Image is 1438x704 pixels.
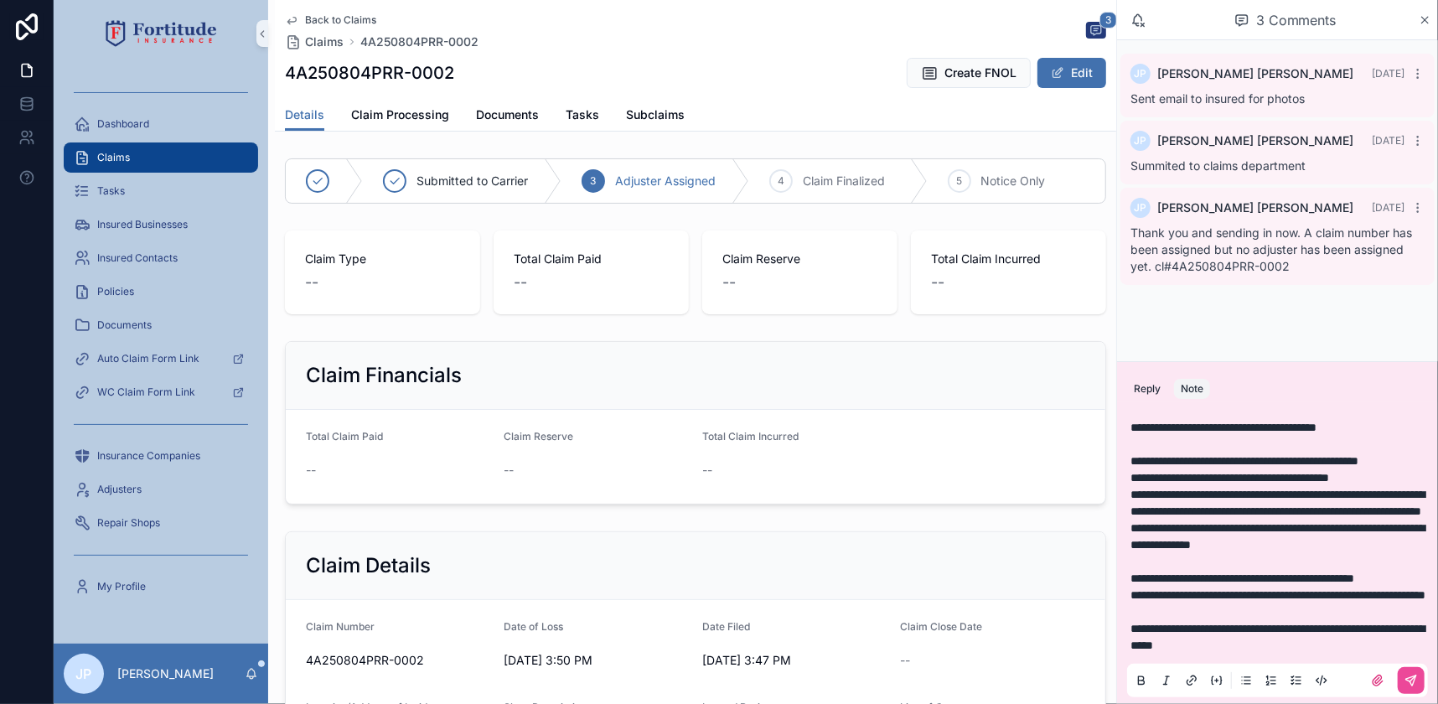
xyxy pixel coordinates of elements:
[1130,225,1412,273] span: Thank you and sending in now. A claim number has been assigned but no adjuster has been assigned ...
[1181,382,1203,396] div: Note
[702,620,750,633] span: Date Filed
[360,34,478,50] a: 4A250804PRR-0002
[626,106,685,123] span: Subclaims
[64,176,258,206] a: Tasks
[626,100,685,133] a: Subclaims
[476,106,539,123] span: Documents
[931,271,944,294] span: --
[514,271,527,294] span: --
[64,474,258,505] a: Adjusters
[305,13,376,27] span: Back to Claims
[1135,134,1147,148] span: JP
[351,106,449,123] span: Claim Processing
[1174,379,1210,399] button: Note
[1372,67,1404,80] span: [DATE]
[64,210,258,240] a: Insured Businesses
[97,251,178,265] span: Insured Contacts
[1037,58,1106,88] button: Edit
[306,462,316,479] span: --
[64,243,258,273] a: Insured Contacts
[907,58,1031,88] button: Create FNOL
[981,173,1046,189] span: Notice Only
[1372,134,1404,147] span: [DATE]
[54,67,268,624] div: scrollable content
[504,430,574,443] span: Claim Reserve
[285,100,324,132] a: Details
[1127,379,1167,399] button: Reply
[64,277,258,307] a: Policies
[64,109,258,139] a: Dashboard
[285,61,454,85] h1: 4A250804PRR-0002
[97,285,134,298] span: Policies
[76,664,92,684] span: JP
[306,362,462,389] h2: Claim Financials
[305,34,344,50] span: Claims
[416,173,528,189] span: Submitted to Carrier
[566,100,599,133] a: Tasks
[97,352,199,365] span: Auto Claim Form Link
[1157,132,1353,149] span: [PERSON_NAME] [PERSON_NAME]
[514,251,669,267] span: Total Claim Paid
[1130,91,1305,106] span: Sent email to insured for photos
[117,665,214,682] p: [PERSON_NAME]
[901,620,983,633] span: Claim Close Date
[64,142,258,173] a: Claims
[97,318,152,332] span: Documents
[504,620,564,633] span: Date of Loss
[1157,65,1353,82] span: [PERSON_NAME] [PERSON_NAME]
[615,173,716,189] span: Adjuster Assigned
[64,508,258,538] a: Repair Shops
[702,462,712,479] span: --
[306,652,491,669] span: 4A250804PRR-0002
[106,20,217,47] img: App logo
[1130,158,1306,173] span: Summited to claims department
[97,218,188,231] span: Insured Businesses
[1099,12,1117,28] span: 3
[944,65,1016,81] span: Create FNOL
[64,377,258,407] a: WC Claim Form Link
[702,430,799,443] span: Total Claim Incurred
[1086,22,1106,42] button: 3
[351,100,449,133] a: Claim Processing
[306,620,375,633] span: Claim Number
[778,174,784,188] span: 4
[97,151,130,164] span: Claims
[702,652,887,669] span: [DATE] 3:47 PM
[97,117,149,131] span: Dashboard
[1157,199,1353,216] span: [PERSON_NAME] [PERSON_NAME]
[97,184,125,198] span: Tasks
[504,462,515,479] span: --
[64,344,258,374] a: Auto Claim Form Link
[64,441,258,471] a: Insurance Companies
[305,251,460,267] span: Claim Type
[722,251,877,267] span: Claim Reserve
[64,572,258,602] a: My Profile
[1372,201,1404,214] span: [DATE]
[803,173,885,189] span: Claim Finalized
[722,271,736,294] span: --
[285,106,324,123] span: Details
[1135,201,1147,215] span: JP
[591,174,597,188] span: 3
[1256,10,1337,30] span: 3 Comments
[956,174,962,188] span: 5
[931,251,1086,267] span: Total Claim Incurred
[285,13,376,27] a: Back to Claims
[901,652,911,669] span: --
[306,552,431,579] h2: Claim Details
[305,271,318,294] span: --
[97,483,142,496] span: Adjusters
[64,310,258,340] a: Documents
[97,580,146,593] span: My Profile
[566,106,599,123] span: Tasks
[97,449,200,463] span: Insurance Companies
[306,430,383,443] span: Total Claim Paid
[476,100,539,133] a: Documents
[97,516,160,530] span: Repair Shops
[1135,67,1147,80] span: JP
[285,34,344,50] a: Claims
[504,652,690,669] span: [DATE] 3:50 PM
[97,386,195,399] span: WC Claim Form Link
